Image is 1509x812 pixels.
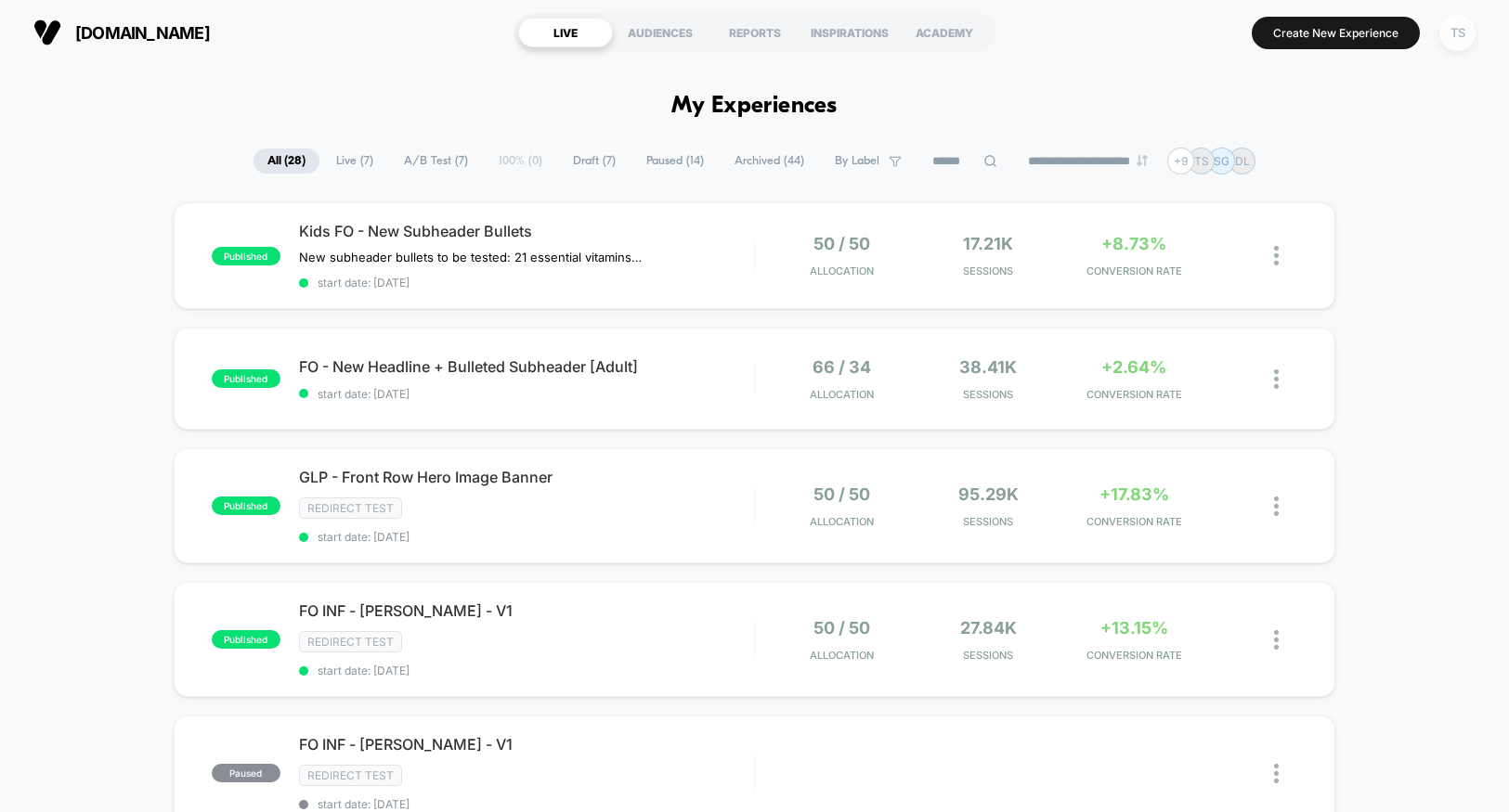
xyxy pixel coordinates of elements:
span: GLP - Front Row Hero Image Banner [299,468,754,486]
span: CONVERSION RATE [1066,388,1203,401]
span: FO - New Headline + Bulleted Subheader [Adult] [299,357,754,376]
span: CONVERSION RATE [1066,515,1203,528]
img: close [1274,764,1279,783]
div: ACADEMY [897,18,992,47]
span: +17.83% [1099,484,1169,504]
button: [DOMAIN_NAME] [28,18,215,47]
span: Allocation [810,388,874,401]
span: Sessions [920,264,1057,277]
span: Allocation [810,649,874,662]
span: start date: [DATE] [299,276,754,290]
span: 17.21k [963,234,1013,253]
button: TS [1434,14,1481,52]
img: close [1274,496,1279,516]
span: Draft ( 7 ) [559,148,630,174]
span: Allocation [810,264,874,277]
span: Sessions [920,515,1057,528]
span: Redirect Test [299,497,402,519]
span: 50 / 50 [813,618,870,638]
span: start date: [DATE] [299,664,754,677]
div: INSPIRATIONS [802,18,897,47]
span: published [212,247,280,265]
p: DL [1235,154,1250,168]
span: 38.41k [959,357,1017,377]
button: Create New Experience [1252,17,1420,49]
span: +2.64% [1101,357,1166,377]
span: +13.15% [1100,618,1168,638]
div: REPORTS [708,18,802,47]
span: Archived ( 44 ) [721,148,818,174]
span: By Label [835,154,879,168]
span: A/B Test ( 7 ) [390,148,482,174]
img: end [1137,155,1148,166]
span: start date: [DATE] [299,797,754,811]
span: All ( 28 ) [254,148,319,174]
span: +8.73% [1101,234,1166,253]
span: CONVERSION RATE [1066,264,1203,277]
span: Live ( 7 ) [322,148,387,174]
span: 50 / 50 [813,484,870,504]
img: close [1274,369,1279,389]
span: Redirect Test [299,631,402,652]
img: close [1274,246,1279,265]
span: published [212,496,280,515]
span: Allocation [810,515,874,528]
span: paused [212,764,280,782]
span: 66 / 34 [813,357,871,377]
span: Kids FO - New Subheader Bullets [299,222,754,240]
span: [DOMAIN_NAME] [75,23,210,43]
span: FO INF - [PERSON_NAME] - V1 [299,601,754,620]
span: start date: [DATE] [299,530,754,544]
span: 27.84k [960,618,1017,638]
div: AUDIENCES [613,18,708,47]
span: 95.29k [958,484,1019,504]
span: New subheader bullets to be tested: 21 essential vitamins from 100% organic fruits & veggiesSuppo... [299,250,644,264]
span: published [212,369,280,388]
div: LIVE [518,18,613,47]
img: Visually logo [33,19,61,46]
p: TS [1194,154,1209,168]
span: Redirect Test [299,765,402,786]
h1: My Experiences [671,93,838,120]
span: FO INF - [PERSON_NAME] - V1 [299,735,754,754]
span: Paused ( 14 ) [632,148,718,174]
img: close [1274,630,1279,650]
span: start date: [DATE] [299,387,754,401]
span: 50 / 50 [813,234,870,253]
span: published [212,630,280,649]
span: Sessions [920,388,1057,401]
span: Sessions [920,649,1057,662]
span: CONVERSION RATE [1066,649,1203,662]
div: + 9 [1167,148,1194,174]
p: SG [1214,154,1229,168]
div: TS [1439,15,1476,51]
